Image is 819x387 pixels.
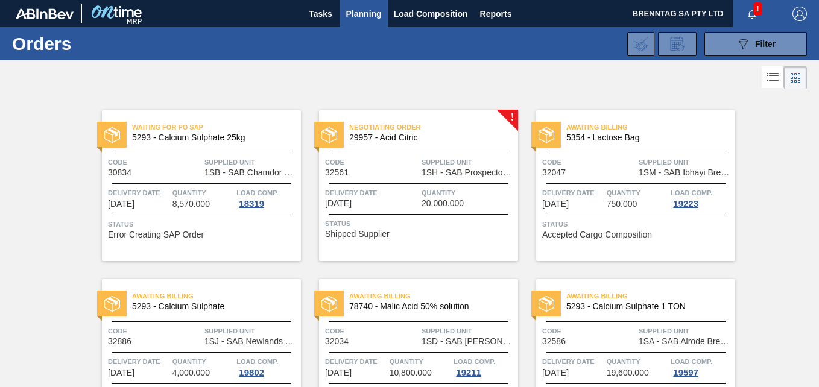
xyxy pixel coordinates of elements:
div: 19223 [671,199,701,209]
a: Load Comp.19223 [671,187,732,209]
div: Card Vision [784,66,807,89]
span: Delivery Date [325,356,387,368]
span: Delivery Date [325,187,419,199]
img: status [104,127,120,143]
span: Reports [480,7,512,21]
a: Load Comp.19802 [236,356,298,377]
span: Quantity [390,356,451,368]
span: 32047 [542,168,566,177]
span: 1SB - SAB Chamdor Brewery [204,168,298,177]
h1: Orders [12,37,181,51]
span: Quantity [172,356,234,368]
div: Import Order Negotiation [627,32,654,56]
span: Code [325,156,419,168]
span: Error Creating SAP Order [108,230,204,239]
span: Delivery Date [108,356,169,368]
div: Order Review Request [658,32,697,56]
span: Supplied Unit [422,156,515,168]
span: Shipped Supplier [325,230,390,239]
span: 5293 - Calcium Sulphate 25kg [132,133,291,142]
span: 750.000 [607,200,637,209]
span: Quantity [422,187,515,199]
a: Load Comp.18319 [236,187,298,209]
span: Awaiting Billing [132,290,301,302]
span: 10/22/2025 [542,368,569,377]
span: Code [108,156,201,168]
span: 08/21/2025 [108,200,134,209]
span: Quantity [607,356,668,368]
span: 1 [753,2,762,16]
span: 32034 [325,337,349,346]
a: statusWaiting for PO SAP5293 - Calcium Sulphate 25kgCode30834Supplied Unit1SB - SAB Chamdor Brewe... [84,110,301,261]
span: Negotiating Order [349,121,518,133]
a: !statusNegotiating Order29957 - Acid CitricCode32561Supplied Unit1SH - SAB Prospecton BreweryDeli... [301,110,518,261]
span: Filter [755,39,776,49]
img: Logout [792,7,807,21]
span: 10,800.000 [390,368,432,377]
span: 5293 - Calcium Sulphate [132,302,291,311]
span: 78740 - Malic Acid 50% solution [349,302,508,311]
span: 19,600.000 [607,368,649,377]
a: statusAwaiting Billing5354 - Lactose BagCode32047Supplied Unit1SM - SAB Ibhayi BreweryDelivery Da... [518,110,735,261]
span: Code [542,156,636,168]
span: 5354 - Lactose Bag [566,133,726,142]
span: 32586 [542,337,566,346]
span: Status [542,218,732,230]
span: 1SJ - SAB Newlands Brewery [204,337,298,346]
a: Load Comp.19211 [454,356,515,377]
button: Notifications [733,5,771,22]
span: Status [108,218,298,230]
span: Delivery Date [542,356,604,368]
span: Code [108,325,201,337]
span: 1SA - SAB Alrode Brewery [639,337,732,346]
span: Load Comp. [236,356,278,368]
div: List Vision [762,66,784,89]
span: 32886 [108,337,131,346]
a: Load Comp.19597 [671,356,732,377]
span: 10/15/2025 [108,368,134,377]
span: Load Comp. [454,356,495,368]
span: Supplied Unit [639,156,732,168]
span: Supplied Unit [422,325,515,337]
span: Delivery Date [542,187,604,199]
span: Load Comp. [671,356,712,368]
span: 10/14/2025 [542,200,569,209]
span: Supplied Unit [204,325,298,337]
span: Delivery Date [108,187,169,199]
span: 10/16/2025 [325,368,352,377]
span: 1SH - SAB Prospecton Brewery [422,168,515,177]
span: Quantity [607,187,668,199]
span: Awaiting Billing [349,290,518,302]
span: Accepted Cargo Composition [542,230,652,239]
span: Planning [346,7,382,21]
span: 20,000.000 [422,199,464,208]
span: 5293 - Calcium Sulphate 1 TON [566,302,726,311]
span: Code [542,325,636,337]
div: 19597 [671,368,701,377]
span: 8,570.000 [172,200,210,209]
span: Quantity [172,187,234,199]
div: 19802 [236,368,267,377]
img: status [104,296,120,312]
span: Code [325,325,419,337]
span: Supplied Unit [204,156,298,168]
img: status [539,296,554,312]
span: Awaiting Billing [566,121,735,133]
span: Load Comp. [671,187,712,199]
div: 18319 [236,199,267,209]
span: Supplied Unit [639,325,732,337]
span: 4,000.000 [172,368,210,377]
img: TNhmsLtSVTkK8tSr43FrP2fwEKptu5GPRR3wAAAABJRU5ErkJggg== [16,8,74,19]
img: status [539,127,554,143]
img: status [321,127,337,143]
span: 30834 [108,168,131,177]
span: Load Comp. [236,187,278,199]
span: Status [325,218,515,230]
span: 1SD - SAB Rosslyn Brewery [422,337,515,346]
button: Filter [704,32,807,56]
div: 19211 [454,368,484,377]
span: 32561 [325,168,349,177]
span: 29957 - Acid Citric [349,133,508,142]
span: Awaiting Billing [566,290,735,302]
span: 10/08/2025 [325,199,352,208]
